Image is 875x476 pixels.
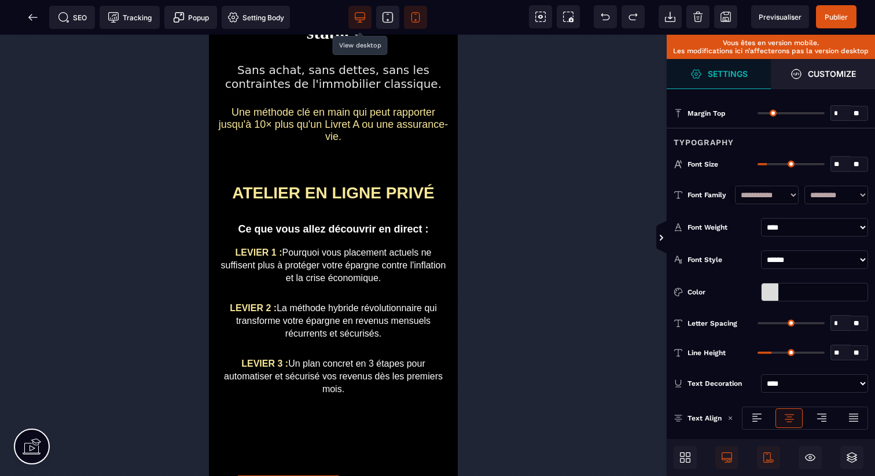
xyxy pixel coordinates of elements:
[9,149,240,168] div: ATELIER EN LIGNE PRIVÉ
[32,324,79,334] b: LEVIER 3 :
[108,12,152,23] span: Tracking
[10,72,240,108] span: Une méthode clé en main qui peut rapporter jusqu'à 10× plus qu'un Livret A ou une assurance-vie.
[687,348,726,357] span: Line Height
[16,28,233,56] span: Sans achat, sans dettes, sans les contraintes de l'immobilier classique.
[799,446,822,469] span: Hide/Show Block
[687,160,718,169] span: Font Size
[227,12,284,23] span: Setting Body
[557,5,580,28] span: Screenshot
[95,465,215,475] span: [DATE] à 12:0 AM GMT+7
[687,109,726,118] span: Margin Top
[21,268,68,278] b: LEVIER 2 :
[173,12,209,23] span: Popup
[687,254,756,265] div: Font Style
[757,446,780,469] span: Mobile Only
[529,5,552,28] span: View components
[687,319,737,328] span: Letter Spacing
[840,446,863,469] span: Open Layers
[808,69,856,78] strong: Customize
[687,378,756,389] div: Text Decoration
[751,5,809,28] span: Preview
[667,128,875,149] div: Typography
[759,13,802,21] span: Previsualiser
[674,446,697,469] span: Open Blocks
[687,189,729,201] div: Font Family
[825,13,848,21] span: Publier
[58,12,87,23] span: SEO
[687,286,756,298] div: Color
[727,415,733,421] img: loading
[708,69,748,78] strong: Settings
[672,47,869,55] p: Les modifications ici n’affecterons pas la version desktop
[9,212,240,250] div: Pourquoi vous placement actuels ne suffisent plus à protéger votre épargne contre l'inflation et ...
[674,412,722,424] p: Text Align
[687,222,756,233] div: Font Weight
[9,323,240,361] div: Un plan concret en 3 étapes pour automatiser et sécurisé vos revenus dès les premiers mois.
[667,59,771,89] span: Settings
[9,267,240,305] div: La méthode hybride révolutionnaire qui transforme votre épargne en revenus mensuels récurrents et...
[771,59,875,89] span: Open Style Manager
[672,39,869,47] p: Vous êtes en version mobile.
[715,446,738,469] span: Desktop Only
[29,189,219,200] b: Ce que vous allez découvrir en direct :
